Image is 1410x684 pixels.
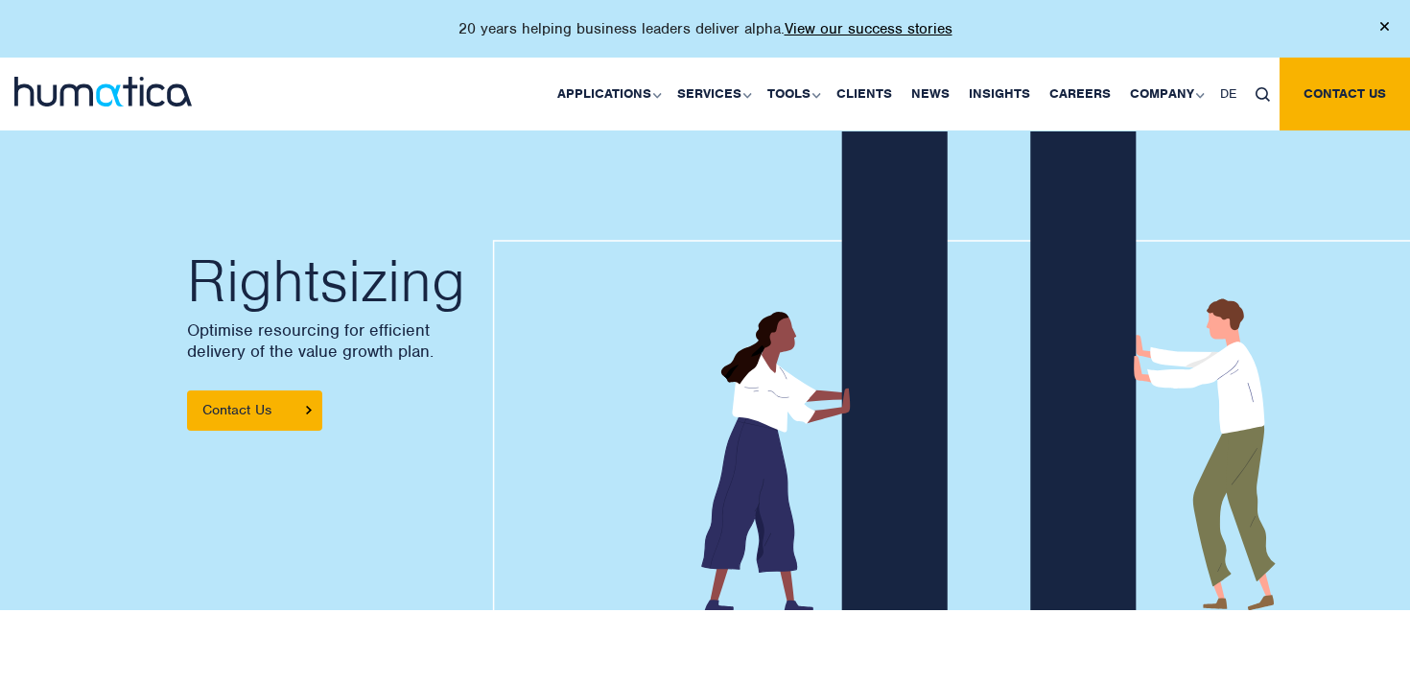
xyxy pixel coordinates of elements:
img: arrowicon [306,406,312,414]
a: Services [668,58,758,130]
h2: Rightsizing [187,252,686,310]
a: Careers [1040,58,1120,130]
a: Insights [959,58,1040,130]
a: Contact us [1280,58,1410,130]
a: Contact Us [187,390,322,431]
img: search_icon [1256,87,1270,102]
span: DE [1220,85,1236,102]
img: logo [14,77,192,106]
p: 20 years helping business leaders deliver alpha. [458,19,952,38]
a: View our success stories [785,19,952,38]
a: Clients [827,58,902,130]
a: Company [1120,58,1210,130]
a: DE [1210,58,1246,130]
a: Applications [548,58,668,130]
p: Optimise resourcing for efficient delivery of the value growth plan. [187,319,686,362]
a: Tools [758,58,827,130]
a: News [902,58,959,130]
